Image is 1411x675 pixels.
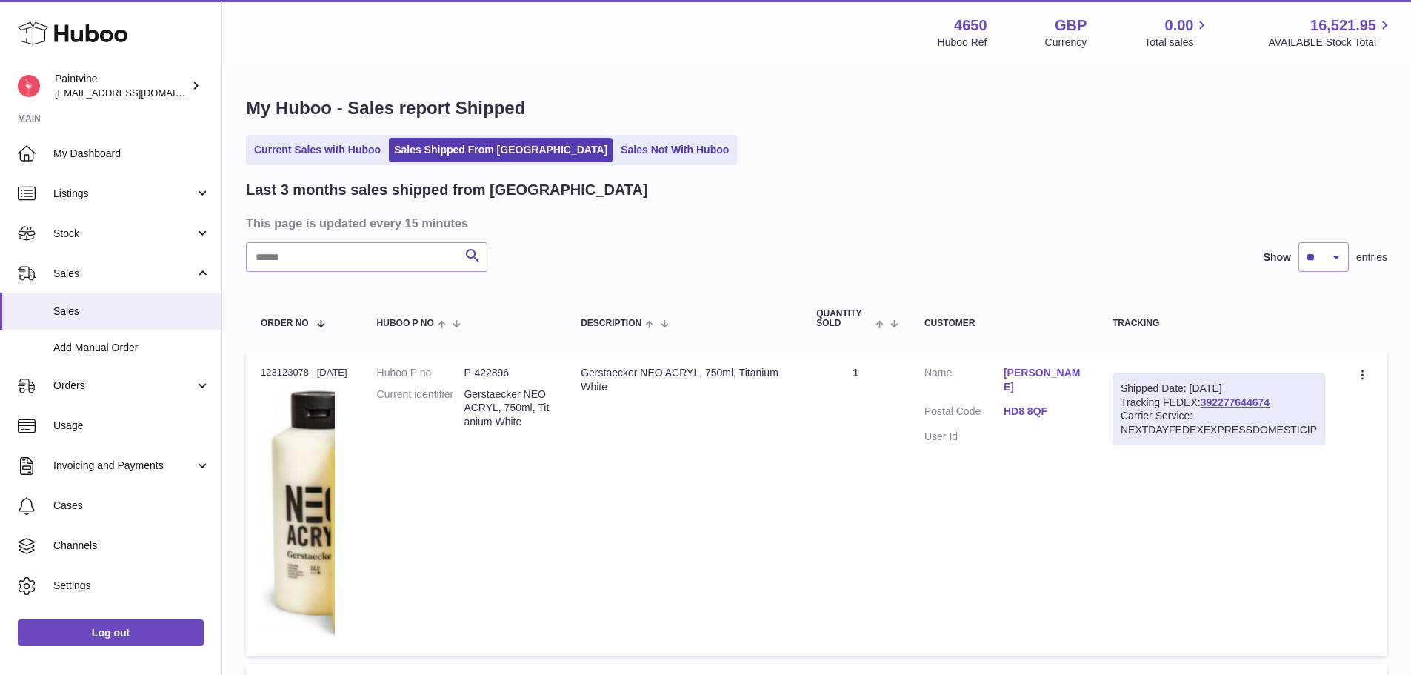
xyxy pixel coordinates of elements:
[246,96,1387,120] h1: My Huboo - Sales report Shipped
[924,430,1004,444] dt: User Id
[1055,16,1087,36] strong: GBP
[18,619,204,646] a: Log out
[53,579,210,593] span: Settings
[1264,250,1291,265] label: Show
[246,215,1384,231] h3: This page is updated every 15 minutes
[53,459,195,473] span: Invoicing and Payments
[246,180,648,200] h2: Last 3 months sales shipped from [GEOGRAPHIC_DATA]
[1356,250,1387,265] span: entries
[581,366,787,394] div: Gerstaecker NEO ACRYL, 750ml, Titanium White
[377,388,464,430] dt: Current identifier
[954,16,987,36] strong: 4650
[53,499,210,513] span: Cases
[53,539,210,553] span: Channels
[1144,36,1210,50] span: Total sales
[53,305,210,319] span: Sales
[1045,36,1087,50] div: Currency
[261,384,335,638] img: 1648550517.png
[616,138,734,162] a: Sales Not With Huboo
[816,309,871,328] span: Quantity Sold
[261,366,347,379] div: 123123078 | [DATE]
[581,319,641,328] span: Description
[1121,409,1317,437] div: Carrier Service: NEXTDAYFEDEXEXPRESSDOMESTICIP
[1268,36,1393,50] span: AVAILABLE Stock Total
[18,75,40,97] img: euan@paintvine.co.uk
[53,267,195,281] span: Sales
[55,87,218,99] span: [EMAIL_ADDRESS][DOMAIN_NAME]
[1144,16,1210,50] a: 0.00 Total sales
[1165,16,1194,36] span: 0.00
[261,319,309,328] span: Order No
[1113,373,1325,446] div: Tracking FEDEX:
[1121,382,1317,396] div: Shipped Date: [DATE]
[1004,366,1083,394] a: [PERSON_NAME]
[53,379,195,393] span: Orders
[924,319,1083,328] div: Customer
[1004,405,1083,419] a: HD8 8QF
[377,319,434,328] span: Huboo P no
[1201,396,1270,408] a: 392277644674
[801,351,910,656] td: 1
[464,388,551,430] dd: Gerstaecker NEO ACRYL, 750ml, Titanium White
[1310,16,1376,36] span: 16,521.95
[53,419,210,433] span: Usage
[1113,319,1325,328] div: Tracking
[377,366,464,380] dt: Huboo P no
[53,227,195,241] span: Stock
[938,36,987,50] div: Huboo Ref
[1268,16,1393,50] a: 16,521.95 AVAILABLE Stock Total
[55,72,188,100] div: Paintvine
[53,147,210,161] span: My Dashboard
[53,341,210,355] span: Add Manual Order
[464,366,551,380] dd: P-422896
[53,187,195,201] span: Listings
[924,405,1004,422] dt: Postal Code
[389,138,613,162] a: Sales Shipped From [GEOGRAPHIC_DATA]
[924,366,1004,398] dt: Name
[249,138,386,162] a: Current Sales with Huboo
